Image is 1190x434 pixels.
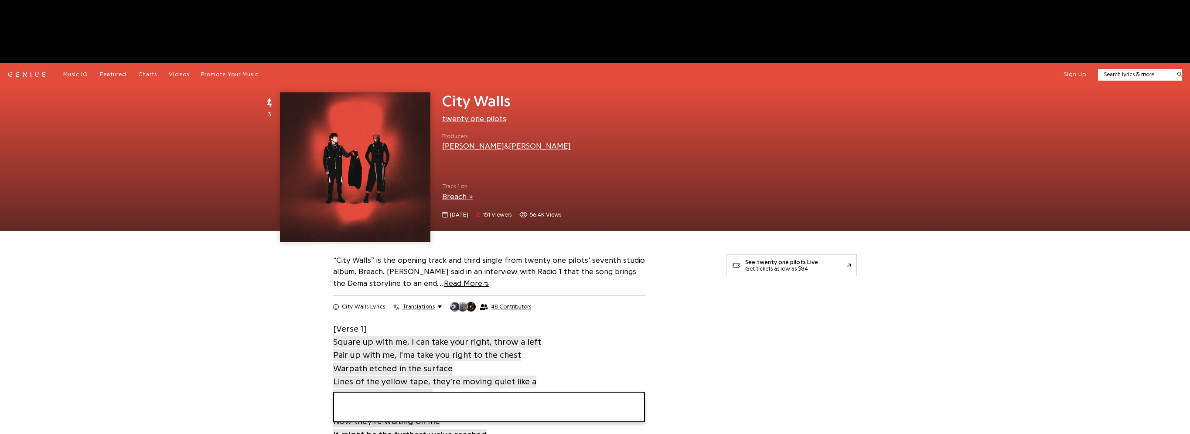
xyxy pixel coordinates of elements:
[63,71,88,78] a: Music IQ
[201,71,259,78] a: Promote Your Music
[100,71,126,78] a: Featured
[726,254,857,276] a: See twenty one pilots LiveGet tickets as low as $84
[333,336,541,401] span: Square up with me, I can take your right, throw a left Pair up with me, I'ma take you right to th...
[442,140,571,152] div: &
[63,71,88,77] span: Music IQ
[442,142,504,150] a: [PERSON_NAME]
[402,303,435,311] span: Translations
[169,71,189,77] span: Videos
[1064,71,1086,78] button: Sign Up
[519,210,561,219] span: 56,356 views
[491,303,531,310] span: 48 Contributors
[201,71,259,77] span: Promote Your Music
[334,393,644,421] iframe: Tonefuse player
[442,93,511,109] span: City Walls
[476,210,511,219] span: 151 viewers
[169,71,189,78] a: Videos
[745,265,818,272] div: Get tickets as low as $84
[333,335,541,402] a: Square up with me, I can take your right, throw a leftPair up with me, I'ma take you right to the...
[442,182,715,191] span: Track 1 on
[280,92,430,242] img: Cover art for City Walls by twenty one pilots
[442,115,506,122] a: twenty one pilots
[342,303,385,311] h2: City Walls Lyrics
[450,210,468,219] span: [DATE]
[450,302,531,312] button: 48 Contributors
[100,71,126,77] span: Featured
[442,132,571,141] span: Producers
[726,100,726,101] iframe: Primis Frame
[393,303,442,311] button: Translations
[483,210,511,219] span: 151 viewers
[138,71,157,77] span: Charts
[444,279,489,287] span: Read More
[530,210,561,219] span: 56.4K views
[138,71,157,78] a: Charts
[442,193,473,200] a: Breach
[745,259,818,265] div: See twenty one pilots Live
[268,110,271,119] span: 3
[1098,70,1172,79] input: Search lyrics & more
[509,142,571,150] a: [PERSON_NAME]
[333,256,645,288] a: “City Walls” is the opening track and third single from twenty one pilots' seventh studio album, ...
